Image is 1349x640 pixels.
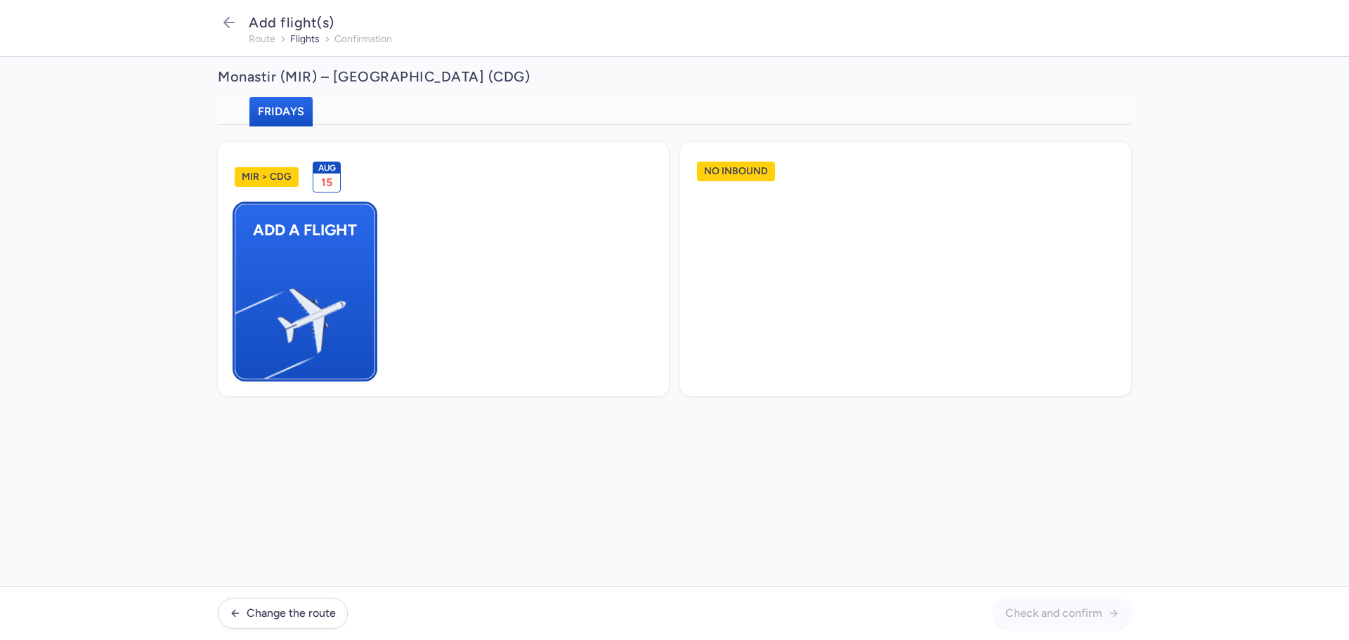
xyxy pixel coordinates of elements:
[697,162,775,181] h1: No inbound
[235,204,375,379] button: Add a flightPlane Illustration
[318,163,336,173] span: Aug
[218,598,348,629] button: Change the route
[258,105,304,118] span: Fridays
[290,34,320,45] button: flights
[235,167,299,187] h1: MIR > CDG
[993,598,1131,629] button: Check and confirm
[321,176,332,189] span: 15
[249,14,334,31] span: Add flight(s)
[235,204,374,256] span: Add a flight
[249,34,275,45] button: route
[124,206,361,424] img: Plane Illustration
[218,57,1131,97] h2: Monastir (MIR) – [GEOGRAPHIC_DATA] (CDG)
[247,607,336,620] span: Change the route
[1005,607,1102,620] span: Check and confirm
[334,34,392,45] button: confirmation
